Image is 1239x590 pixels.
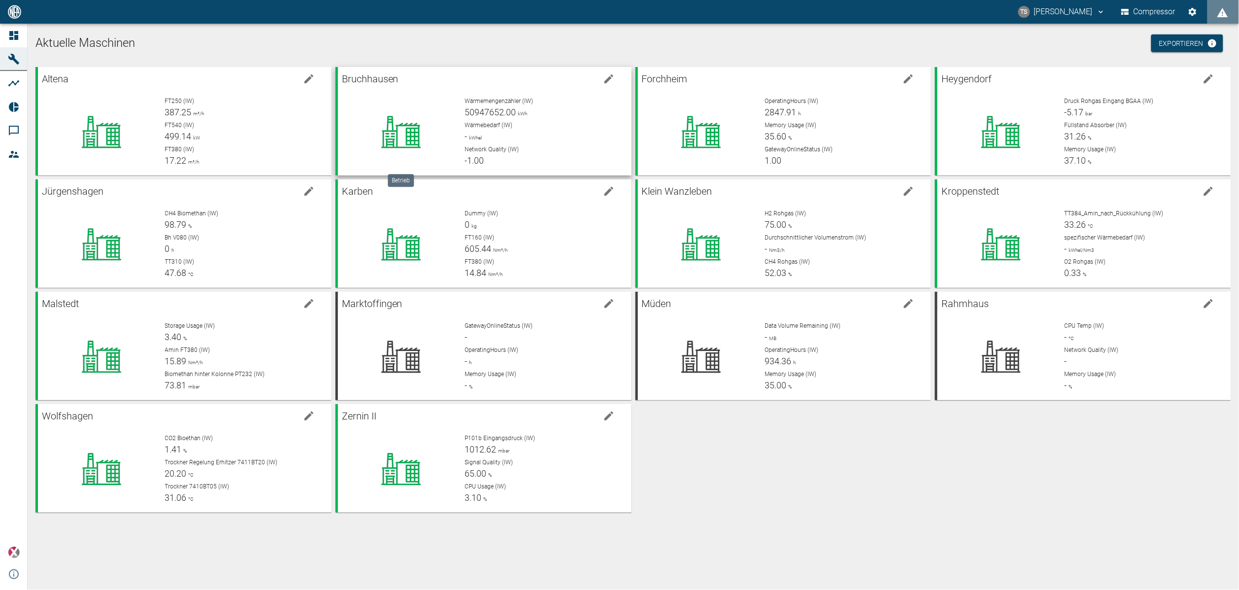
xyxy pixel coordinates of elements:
span: % [786,223,792,229]
button: edit machine [599,69,619,89]
span: 75.00 [765,219,786,230]
span: TT310 (IW) [165,258,195,265]
span: Wolfshagen [42,410,93,422]
button: edit machine [1199,181,1218,201]
span: °C [187,472,194,478]
span: FT160 (IW) [465,234,494,241]
span: CPU Temp (IW) [1065,322,1105,329]
span: Memory Usage (IW) [765,122,816,129]
span: h [170,247,174,253]
div: TS [1018,6,1030,18]
span: 65.00 [465,468,486,479]
span: Forchheim [642,73,688,85]
span: 20.20 [165,468,187,479]
span: % [486,472,492,478]
span: kWh [516,111,527,116]
span: mbar [496,448,509,453]
span: Trockner 7410BT05 (IW) [165,483,230,490]
button: edit machine [299,294,319,313]
span: Klein Wanzleben [642,185,712,197]
span: Memory Usage (IW) [765,371,816,378]
div: Betrieb [388,174,414,187]
span: °C [187,272,194,277]
span: 50947652.00 [465,107,516,117]
a: Klein Wanzlebenedit machineH2 Rohgas (IW)75.00%Durchschnittlicher Volumenstrom (IW)-Nm3/hCH4 Rohg... [636,179,932,288]
span: Signal Quality (IW) [465,459,513,466]
img: logo [7,5,22,18]
span: Trockner Regelung Erhitzer 7411BT20 (IW) [165,459,278,466]
span: Durchschnittlicher Volumenstrom (IW) [765,234,866,241]
svg: Jetzt mit HF Export [1207,38,1217,48]
span: 0 [165,243,170,254]
span: MB [767,336,776,341]
span: Füllstand Absorber (IW) [1065,122,1127,129]
span: -1.00 [465,155,484,166]
button: Compressor [1119,3,1178,21]
span: % [467,384,472,389]
span: -5.17 [1065,107,1084,117]
span: kWhel/Nm3 [1067,247,1095,253]
span: Memory Usage (IW) [1065,371,1116,378]
span: - [465,356,467,366]
span: Memory Usage (IW) [465,371,516,378]
span: % [1086,135,1092,140]
span: GatewayOnlineStatus (IW) [465,322,533,329]
span: 3.10 [465,492,481,503]
span: CH4 Rohgas (IW) [765,258,810,265]
span: CO2 Bioethan (IW) [165,435,213,442]
span: GatewayOnlineStatus (IW) [765,146,833,153]
span: 0 [465,219,469,230]
span: Wärmemengenzähler (IW) [465,98,533,104]
span: - [765,243,767,254]
span: Zernin II [342,410,376,422]
span: °C [1086,223,1094,229]
span: FT250 (IW) [165,98,195,104]
span: °C [187,496,194,502]
button: edit machine [1199,69,1218,89]
span: Nm3/h [767,247,784,253]
a: Wolfshagenedit machineCO2 Bioethan (IW)1.41%Trockner Regelung Erhitzer 7411BT20 (IW)20.20°CTrockn... [35,404,332,513]
span: 1.41 [165,444,182,454]
span: - [465,332,467,342]
span: 35.60 [765,131,786,141]
span: 52.03 [765,268,786,278]
a: Marktoffingenedit machineGatewayOnlineStatus (IW)-OperatingHours (IW)-hMemory Usage (IW)-% [335,292,632,400]
span: °C [1067,336,1074,341]
span: mbar [187,384,200,389]
span: TT384_Amin_nach_Rückkühlung (IW) [1065,210,1164,217]
span: - [1065,380,1067,390]
span: Karben [342,185,373,197]
a: Rahmhausedit machineCPU Temp (IW)-°CNetwork Quality (IW)-Memory Usage (IW)-% [935,292,1231,400]
button: edit machine [599,181,619,201]
span: bar [1084,111,1093,116]
span: Amin FT380 (IW) [165,347,210,353]
span: 2847.91 [765,107,796,117]
span: 35.00 [765,380,786,390]
button: edit machine [899,181,918,201]
button: edit machine [899,69,918,89]
a: Malstedtedit machineStorage Usage (IW)3.40%Amin FT380 (IW)15.89Nm³/hBiomethan hinter Kolonne PT23... [35,292,332,400]
span: 31.26 [1065,131,1086,141]
span: 47.68 [165,268,187,278]
a: Bruchhausenedit machineWärmemengenzähler (IW)50947652.00kWhWärmebedarf (IW)-kWhelNetwork Quality ... [335,67,632,175]
span: - [1065,332,1067,342]
span: % [1081,272,1087,277]
span: Dummy (IW) [465,210,498,217]
span: Marktoffingen [342,298,402,310]
span: Malstedt [42,298,79,310]
button: edit machine [299,69,319,89]
span: % [1067,384,1072,389]
span: spezifischer Wärmebedarf (IW) [1065,234,1145,241]
button: edit machine [599,406,619,426]
span: 17.22 [165,155,187,166]
span: P101b Eingangsdruck (IW) [465,435,535,442]
a: Müdenedit machineData Volume Remaining (IW)-MBOperatingHours (IW)934.36hMemory Usage (IW)35.00% [636,292,932,400]
span: Bh V080 (IW) [165,234,200,241]
span: Nm³/h [187,360,203,365]
span: Data Volume Remaining (IW) [765,322,840,329]
span: Kroppenstedt [941,185,999,197]
span: 1012.62 [465,444,496,454]
a: Karbenedit machineDummy (IW)0kgFT160 (IW)605.44Nm³/hFT380 (IW)14.84Nm³/h [335,179,632,288]
span: % [786,384,792,389]
span: 0.33 [1065,268,1081,278]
